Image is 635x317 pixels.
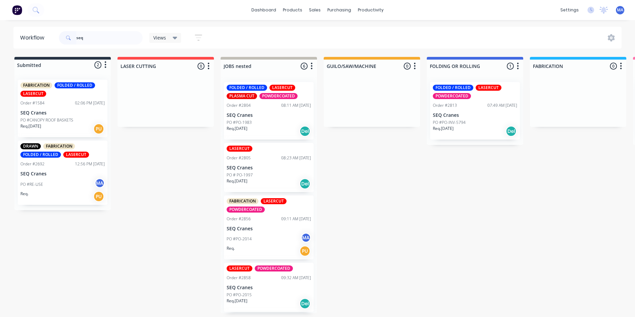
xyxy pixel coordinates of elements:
div: purchasing [324,5,354,15]
p: SEQ Cranes [433,112,517,118]
p: Req. [DATE] [20,123,41,129]
div: LASERCUT [261,198,287,204]
div: 02:06 PM [DATE] [75,100,105,106]
p: Req. [DATE] [433,126,454,132]
p: SEQ Cranes [20,110,105,116]
div: DRAWN [20,143,41,149]
div: settings [557,5,582,15]
p: PO #RE-USE [20,181,43,187]
div: DRAWNFABRICATIONFOLDED / ROLLEDLASERCUTOrder #269212:56 PM [DATE]SEQ CranesPO #RE-USEMAReq.PU [18,141,107,205]
div: MA [301,233,311,243]
div: Del [506,126,517,137]
div: Order #2858 [227,275,251,281]
div: MA [95,178,105,188]
p: PO #PO-INV-5794 [433,120,466,126]
div: FOLDED / ROLLED [55,82,95,88]
p: PO # PO-1997 [227,172,253,178]
div: LASERCUTOrder #280508:23 AM [DATE]SEQ CranesPO # PO-1997Req.[DATE]Del [224,143,314,192]
div: sales [306,5,324,15]
div: Order #2804 [227,102,251,108]
div: Order #2805 [227,155,251,161]
div: productivity [354,5,387,15]
p: SEQ Cranes [227,112,311,118]
div: POWDERCOATED [227,207,265,213]
div: 07:49 AM [DATE] [487,102,517,108]
input: Search for orders... [76,31,143,45]
div: POWDERCOATED [255,265,293,271]
div: FABRICATION [227,198,258,204]
div: FABRICATION [43,143,75,149]
p: PO #PO-1983 [227,120,252,126]
p: Req. [DATE] [227,126,247,132]
div: Order #2813 [433,102,457,108]
div: FABRICATIONLASERCUTPOWDERCOATEDOrder #285609:11 AM [DATE]SEQ CranesPO #PO-2014MAReq.PU [224,195,314,260]
div: LASERCUT [269,85,295,91]
p: SEQ Cranes [227,165,311,171]
span: MA [617,7,623,13]
div: LASERCUT [63,152,89,158]
div: 12:56 PM [DATE] [75,161,105,167]
div: PU [300,246,310,256]
div: FOLDED / ROLLEDLASERCUTPLASMA CUTPOWDERCOATEDOrder #280408:11 AM [DATE]SEQ CranesPO #PO-1983Req.[... [224,82,314,140]
div: 08:11 AM [DATE] [281,102,311,108]
div: LASERCUT [227,265,252,271]
div: 09:11 AM [DATE] [281,216,311,222]
div: FOLDED / ROLLED [227,85,267,91]
div: FABRICATION [20,82,52,88]
p: PO #PO-2014 [227,236,252,242]
div: FABRICATIONFOLDED / ROLLEDLASERCUTOrder #158402:06 PM [DATE]SEQ CranesPO #CANOPY ROOF BASKETSReq.... [18,80,107,137]
div: LASERCUT [476,85,501,91]
div: Order #2856 [227,216,251,222]
div: 08:23 AM [DATE] [281,155,311,161]
a: dashboard [248,5,280,15]
p: PO #PO-2015 [227,292,252,298]
p: SEQ Cranes [227,285,311,291]
p: Req. [227,245,235,251]
div: POWDERCOATED [433,93,471,99]
div: FOLDED / ROLLED [20,152,61,158]
div: Del [300,126,310,137]
div: LASERCUT [227,146,252,152]
div: Del [300,178,310,189]
p: SEQ Cranes [227,226,311,232]
img: Factory [12,5,22,15]
div: Order #2692 [20,161,45,167]
div: LASERCUTPOWDERCOATEDOrder #285809:32 AM [DATE]SEQ CranesPO #PO-2015Req.[DATE]Del [224,263,314,312]
div: PLASMA CUT [227,93,257,99]
p: Req. [20,191,28,197]
div: POWDERCOATED [259,93,298,99]
p: Req. [DATE] [227,178,247,184]
div: Workflow [20,34,48,42]
div: Del [300,298,310,309]
span: Views [153,34,166,41]
p: Req. [DATE] [227,298,247,304]
div: LASERCUT [20,91,46,97]
div: FOLDED / ROLLED [433,85,473,91]
div: 09:32 AM [DATE] [281,275,311,281]
div: FOLDED / ROLLEDLASERCUTPOWDERCOATEDOrder #281307:49 AM [DATE]SEQ CranesPO #PO-INV-5794Req.[DATE]Del [430,82,520,140]
div: products [280,5,306,15]
p: SEQ Cranes [20,171,105,177]
div: PU [93,124,104,134]
div: Order #1584 [20,100,45,106]
div: PU [93,191,104,202]
p: PO #CANOPY ROOF BASKETS [20,117,73,123]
